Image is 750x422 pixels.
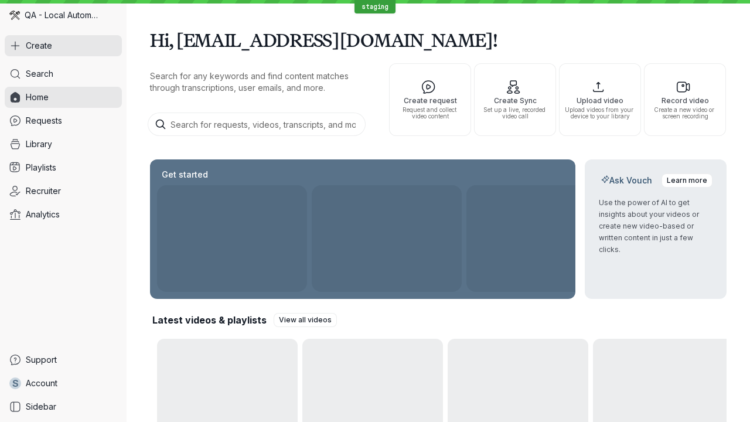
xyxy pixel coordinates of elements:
span: Home [26,91,49,103]
a: Recruiter [5,181,122,202]
p: Search for any keywords and find content matches through transcriptions, user emails, and more. [150,70,368,94]
span: Upload videos from your device to your library [564,107,636,120]
h2: Get started [159,169,210,181]
span: Analytics [26,209,60,220]
span: Create Sync [479,97,551,104]
button: Upload videoUpload videos from your device to your library [559,63,641,136]
button: Create SyncSet up a live, recorded video call [474,63,556,136]
span: View all videos [279,314,332,326]
button: Record videoCreate a new video or screen recording [644,63,726,136]
span: Requests [26,115,62,127]
a: View all videos [274,313,337,327]
a: Support [5,349,122,370]
span: Learn more [667,175,707,186]
img: QA - Local Automation avatar [9,10,20,21]
a: Sidebar [5,396,122,417]
h2: Latest videos & playlists [152,314,267,326]
span: Set up a live, recorded video call [479,107,551,120]
a: Analytics [5,204,122,225]
span: Request and collect video content [394,107,466,120]
input: Search for requests, videos, transcripts, and more... [148,113,366,136]
span: Record video [649,97,721,104]
span: s [12,377,19,389]
span: Support [26,354,57,366]
span: Create [26,40,52,52]
button: Create requestRequest and collect video content [389,63,471,136]
span: QA - Local Automation [25,9,100,21]
span: Recruiter [26,185,61,197]
a: Library [5,134,122,155]
span: Library [26,138,52,150]
div: QA - Local Automation [5,5,122,26]
a: Playlists [5,157,122,178]
a: Requests [5,110,122,131]
p: Use the power of AI to get insights about your videos or create new video-based or written conten... [599,197,712,256]
span: Account [26,377,57,389]
span: Upload video [564,97,636,104]
a: Learn more [662,173,712,188]
span: Create a new video or screen recording [649,107,721,120]
span: Search [26,68,53,80]
a: Search [5,63,122,84]
span: Sidebar [26,401,56,413]
a: sAccount [5,373,122,394]
span: Playlists [26,162,56,173]
a: Home [5,87,122,108]
h1: Hi, [EMAIL_ADDRESS][DOMAIN_NAME]! [150,23,727,56]
h2: Ask Vouch [599,175,654,186]
button: Create [5,35,122,56]
span: Create request [394,97,466,104]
